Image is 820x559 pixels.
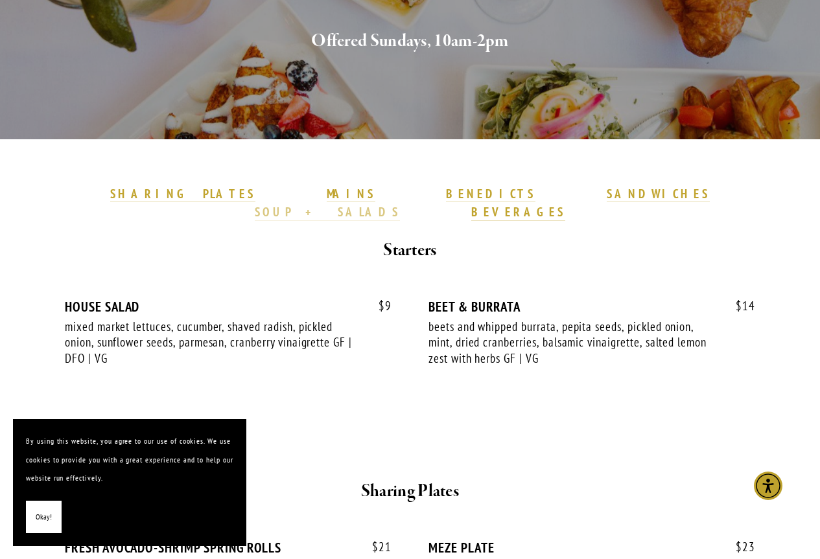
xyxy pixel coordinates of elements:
[446,186,535,203] a: BENEDICTS
[13,419,246,546] section: Cookie banner
[607,186,710,201] strong: SANDWICHES
[26,501,62,534] button: Okay!
[359,540,392,554] span: 21
[36,508,52,527] span: Okay!
[26,432,233,488] p: By using this website, you agree to our use of cookies. We use cookies to provide you with a grea...
[736,298,742,314] span: $
[372,539,379,554] span: $
[366,299,392,314] span: 9
[86,28,734,55] h2: Offered Sundays, 10am-2pm
[723,540,755,554] span: 23
[754,472,782,500] div: Accessibility Menu
[446,186,535,201] strong: BENEDICTS
[379,298,385,314] span: $
[428,299,755,315] div: BEET & BURRATA
[471,204,566,220] strong: BEVERAGES
[327,186,375,201] strong: MAINS
[110,186,255,201] strong: SHARING PLATES
[361,480,459,503] strong: Sharing Plates
[471,204,566,221] a: BEVERAGES
[65,319,355,367] div: mixed market lettuces, cucumber, shaved radish, pickled onion, sunflower seeds, parmesan, cranber...
[110,186,255,203] a: SHARING PLATES
[736,539,742,554] span: $
[65,299,392,315] div: HOUSE SALAD
[428,319,718,367] div: beets and whipped burrata, pepita seeds, pickled onion, mint, dried cranberries, balsamic vinaigr...
[723,299,755,314] span: 14
[383,239,436,262] strong: Starters
[65,540,392,556] div: FRESH AVOCADO-SHRIMP SPRING ROLLS
[607,186,710,203] a: SANDWICHES
[428,540,755,556] div: MEZE PLATE
[255,204,400,220] strong: SOUP + SALADS
[327,186,375,203] a: MAINS
[255,204,400,221] a: SOUP + SALADS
